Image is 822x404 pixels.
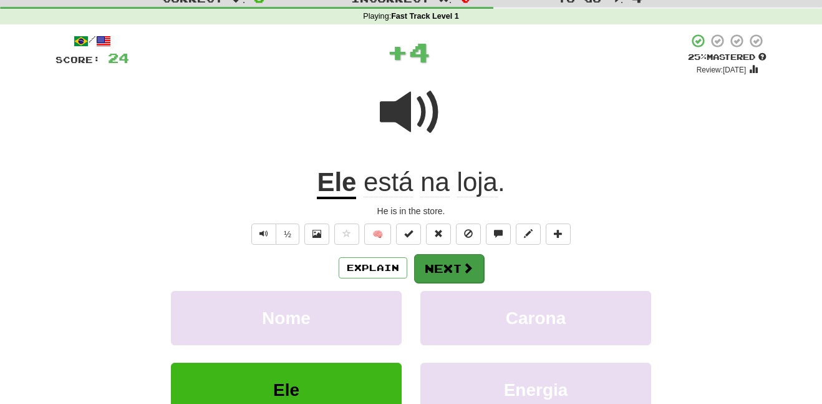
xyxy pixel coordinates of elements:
span: Ele [273,380,299,400]
button: Add to collection (alt+a) [546,224,571,245]
span: . [356,167,505,197]
button: Reset to 0% Mastered (alt+r) [426,224,451,245]
button: Next [414,254,484,283]
button: ½ [276,224,299,245]
div: / [56,33,129,49]
button: Explain [339,257,407,278]
span: + [387,33,409,71]
small: Review: [DATE] [697,66,747,74]
span: 4 [409,36,430,67]
button: Ignore sentence (alt+i) [456,224,481,245]
strong: Fast Track Level 1 [391,12,459,21]
button: Play sentence audio (ctl+space) [251,224,276,245]
span: loja [457,167,498,197]
span: está [364,167,413,197]
div: He is in the store. [56,205,766,217]
button: Discuss sentence (alt+u) [486,224,511,245]
button: Carona [420,291,651,345]
span: Nome [262,308,311,328]
span: na [420,167,450,197]
button: 🧠 [364,224,391,245]
button: Favorite sentence (alt+f) [334,224,359,245]
span: Energia [504,380,568,400]
span: Score: [56,54,100,65]
button: Nome [171,291,402,345]
span: Carona [506,308,566,328]
u: Ele [317,167,356,199]
span: 25 % [688,52,707,62]
button: Set this sentence to 100% Mastered (alt+m) [396,224,421,245]
div: Text-to-speech controls [249,224,299,245]
span: 24 [108,50,129,66]
button: Edit sentence (alt+d) [516,224,541,245]
button: Show image (alt+x) [304,224,329,245]
div: Mastered [688,52,766,63]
